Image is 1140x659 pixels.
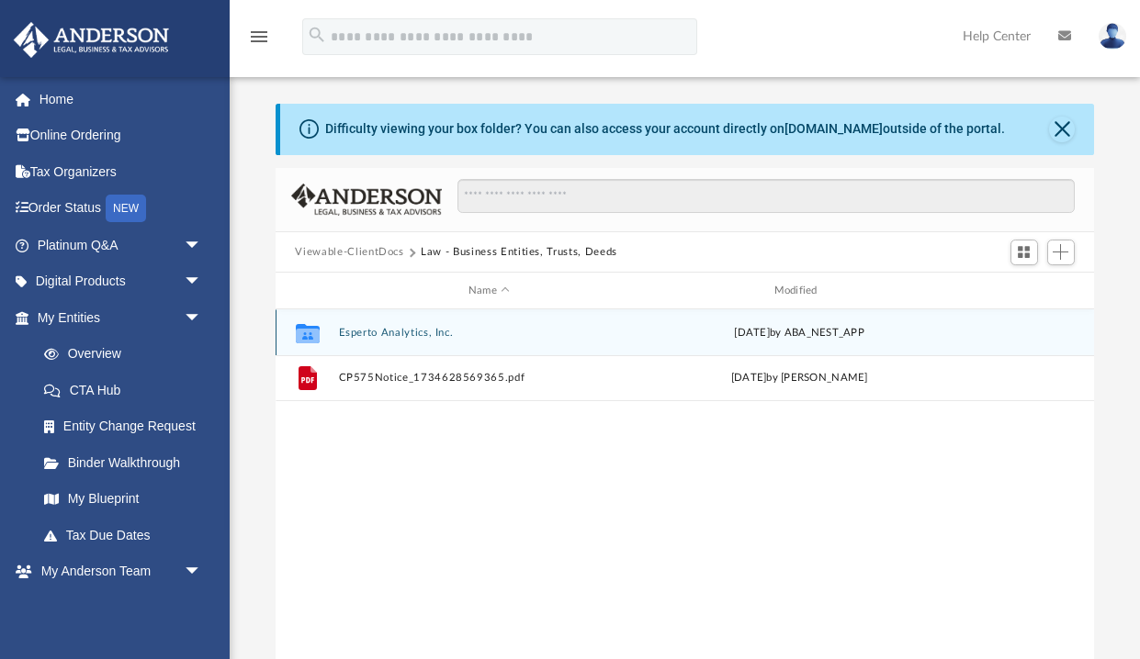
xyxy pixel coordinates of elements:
button: Close [1049,117,1075,142]
a: Binder Walkthrough [26,444,230,481]
a: Entity Change Request [26,408,230,445]
input: Search files and folders [457,179,1074,214]
img: User Pic [1099,23,1126,50]
button: Switch to Grid View [1010,240,1038,265]
span: arrow_drop_down [184,553,220,591]
img: Anderson Advisors Platinum Portal [8,22,175,58]
a: Tax Organizers [13,153,230,190]
a: Overview [26,336,230,373]
button: Viewable-ClientDocs [295,244,403,261]
i: menu [248,26,270,48]
button: CP575Notice_1734628569365.pdf [338,373,640,385]
a: Platinum Q&Aarrow_drop_down [13,227,230,263]
a: My Anderson Teamarrow_drop_down [13,553,220,590]
div: NEW [106,195,146,222]
a: Order StatusNEW [13,190,230,228]
i: search [307,25,327,45]
a: menu [248,35,270,48]
a: My Entitiesarrow_drop_down [13,299,230,336]
a: My Anderson Team [26,589,211,626]
div: Difficulty viewing your box folder? You can also access your account directly on outside of the p... [325,119,1005,139]
a: Digital Productsarrow_drop_down [13,263,230,300]
a: Online Ordering [13,117,230,154]
span: arrow_drop_down [184,299,220,337]
span: arrow_drop_down [184,263,220,301]
a: [DOMAIN_NAME] [784,121,883,136]
div: [DATE] by [PERSON_NAME] [648,370,950,386]
div: [DATE] by ABA_NEST_APP [648,325,950,341]
a: Tax Due Dates [26,517,230,553]
span: arrow_drop_down [184,227,220,264]
button: Esperto Analytics, Inc. [338,327,640,339]
div: Name [337,283,639,299]
a: CTA Hub [26,372,230,408]
div: id [958,283,1087,299]
div: Modified [648,283,950,299]
a: Home [13,81,230,117]
div: id [283,283,329,299]
button: Law - Business Entities, Trusts, Deeds [421,244,617,261]
a: My Blueprint [26,481,220,518]
button: Add [1047,240,1075,265]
